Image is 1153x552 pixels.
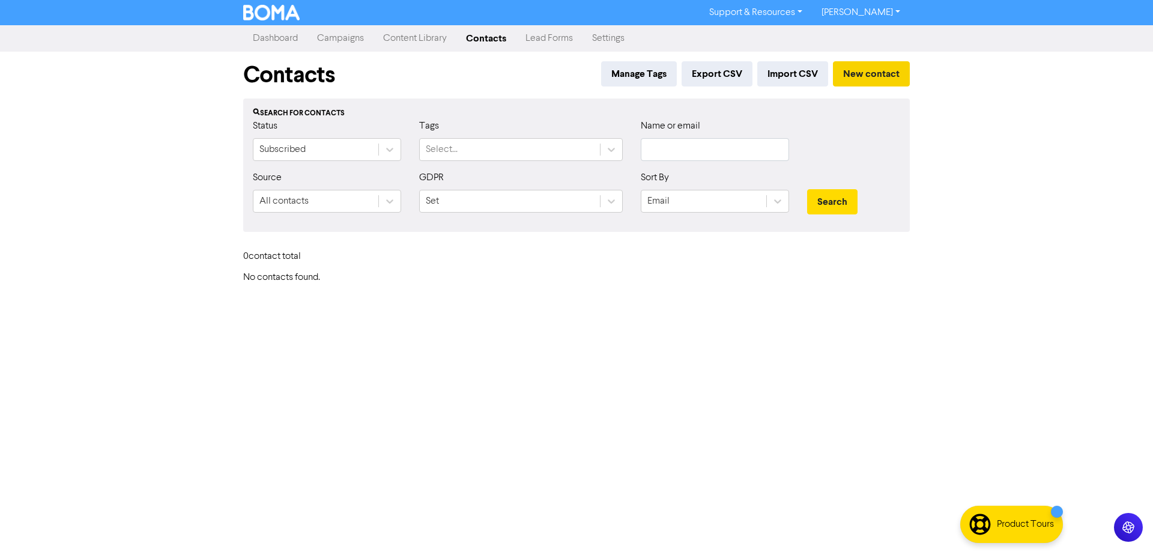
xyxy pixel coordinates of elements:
a: Contacts [456,26,516,50]
label: Status [253,119,277,133]
a: Support & Resources [700,3,812,22]
a: [PERSON_NAME] [812,3,910,22]
label: Name or email [641,119,700,133]
button: New contact [833,61,910,86]
div: All contacts [259,194,309,208]
iframe: Chat Widget [1093,494,1153,552]
div: Set [426,194,439,208]
label: GDPR [419,171,444,185]
div: Subscribed [259,142,306,157]
label: Source [253,171,282,185]
h6: 0 contact total [243,251,339,262]
button: Manage Tags [601,61,677,86]
label: Tags [419,119,439,133]
a: Settings [583,26,634,50]
div: Search for contacts [253,108,900,119]
div: Select... [426,142,458,157]
label: Sort By [641,171,669,185]
a: Lead Forms [516,26,583,50]
div: Email [647,194,670,208]
a: Campaigns [307,26,374,50]
a: Dashboard [243,26,307,50]
h1: Contacts [243,61,335,89]
button: Search [807,189,858,214]
button: Import CSV [757,61,828,86]
a: Content Library [374,26,456,50]
img: BOMA Logo [243,5,300,20]
button: Export CSV [682,61,752,86]
h6: No contacts found. [243,272,910,284]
